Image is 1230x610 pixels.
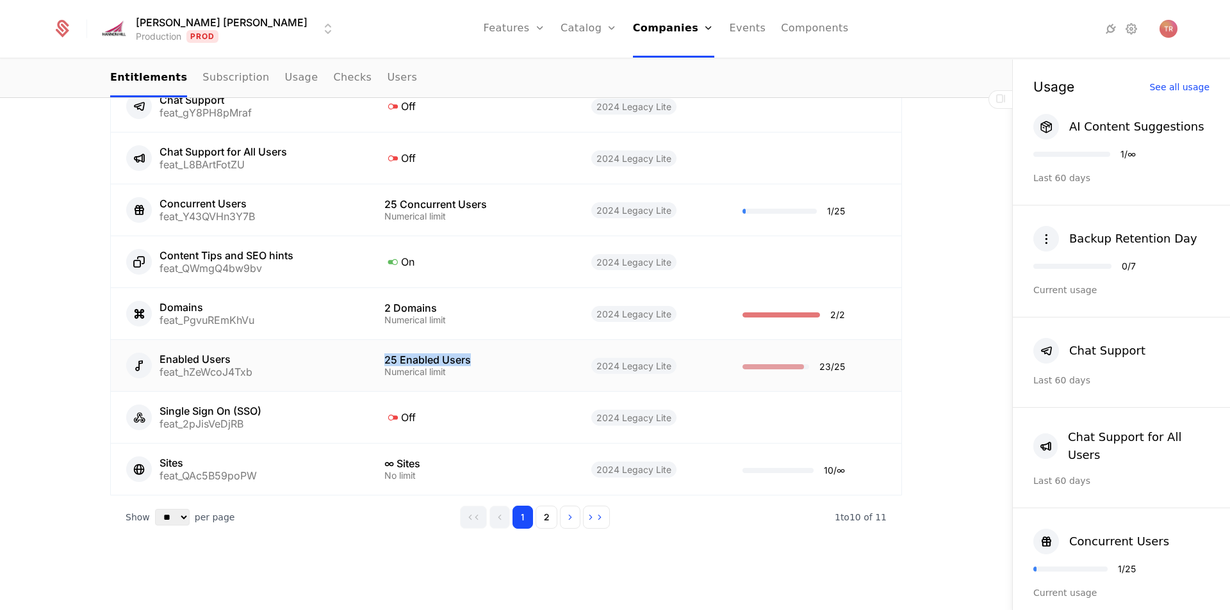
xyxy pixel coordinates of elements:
[1149,83,1209,92] div: See all usage
[160,302,254,312] div: Domains
[384,199,561,209] div: 25 Concurrent Users
[1033,226,1197,252] button: Backup Retention Day
[126,511,150,524] span: Show
[591,99,676,115] span: 2024 Legacy Lite
[1124,21,1139,36] a: Settings
[1103,21,1119,36] a: Integrations
[160,458,257,468] div: Sites
[591,306,676,322] span: 2024 Legacy Lite
[1033,284,1209,296] div: Current usage
[460,506,610,529] div: Page navigation
[160,95,252,105] div: Chat Support
[583,506,610,529] button: Go to last page
[591,150,676,166] span: 2024 Legacy Lite
[384,98,561,115] div: Off
[1160,20,1177,38] img: Tim Reilly
[1033,529,1169,554] button: Concurrent Users
[1033,428,1209,464] button: Chat Support for All Users
[835,512,875,522] span: 1 to 10 of
[1160,20,1177,38] button: Open user button
[384,150,561,166] div: Off
[1122,262,1136,271] div: 0 / 7
[591,462,676,478] span: 2024 Legacy Lite
[387,60,417,97] a: Users
[384,367,561,376] div: Numerical limit
[160,108,252,118] div: feat_gY8PH8pMraf
[1069,533,1169,550] div: Concurrent Users
[536,506,557,529] button: Go to page 2
[195,511,235,524] span: per page
[591,202,676,218] span: 2024 Legacy Lite
[99,19,129,38] img: Hannon Hill
[136,15,307,30] span: [PERSON_NAME] [PERSON_NAME]
[835,512,887,522] span: 11
[560,506,580,529] button: Go to next page
[460,506,487,529] button: Go to first page
[1033,172,1209,184] div: Last 60 days
[155,509,190,526] select: Select page size
[110,60,902,97] nav: Main
[591,254,676,270] span: 2024 Legacy Lite
[160,198,255,209] div: Concurrent Users
[160,367,252,377] div: feat_hZeWcoJ4Txb
[384,355,561,365] div: 25 Enabled Users
[1118,565,1136,574] div: 1 / 25
[160,406,261,416] div: Single Sign On (SSO)
[512,506,533,529] button: Go to page 1
[136,30,181,43] div: Production
[384,409,561,426] div: Off
[1033,80,1074,93] div: Usage
[1033,374,1209,387] div: Last 60 days
[285,60,318,97] a: Usage
[1069,230,1197,248] div: Backup Retention Day
[591,358,676,374] span: 2024 Legacy Lite
[186,30,219,43] span: Prod
[160,147,287,157] div: Chat Support for All Users
[1033,114,1204,140] button: AI Content Suggestions
[824,466,845,475] div: 10 / ∞
[160,315,254,325] div: feat_PgvuREmKhVu
[110,60,187,97] a: Entitlements
[160,470,257,481] div: feat_QAc5B59poPW
[489,506,510,529] button: Go to previous page
[1033,338,1145,364] button: Chat Support
[384,212,561,221] div: Numerical limit
[110,495,902,539] div: Table pagination
[819,362,845,371] div: 23 / 25
[1033,474,1209,487] div: Last 60 days
[384,458,561,469] div: ∞ Sites
[384,303,561,313] div: 2 Domains
[1069,342,1145,360] div: Chat Support
[160,263,293,273] div: feat_QWmgQ4bw9bv
[1068,428,1209,464] div: Chat Support for All Users
[1120,150,1136,159] div: 1 / ∞
[384,471,561,480] div: No limit
[1033,586,1209,599] div: Current usage
[591,410,676,426] span: 2024 Legacy Lite
[160,250,293,261] div: Content Tips and SEO hints
[160,159,287,170] div: feat_L8BArtFotZU
[384,253,561,270] div: On
[102,15,336,43] button: Select environment
[827,207,845,216] div: 1 / 25
[830,310,845,319] div: 2 / 2
[160,354,252,364] div: Enabled Users
[384,316,561,325] div: Numerical limit
[160,419,261,429] div: feat_2pJisVeDjRB
[110,60,417,97] ul: Choose Sub Page
[202,60,269,97] a: Subscription
[1069,118,1204,136] div: AI Content Suggestions
[333,60,372,97] a: Checks
[160,211,255,221] div: feat_Y43QVHn3Y7B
